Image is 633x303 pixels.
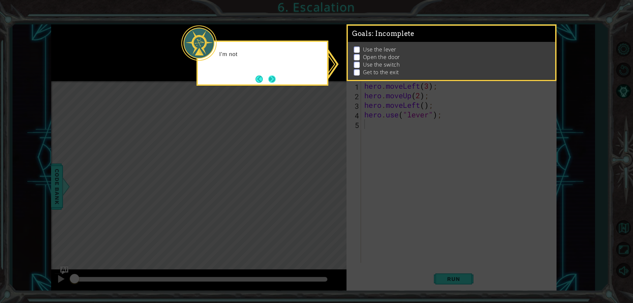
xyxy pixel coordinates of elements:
p: Get to the exit [363,69,399,76]
button: Next [268,76,276,83]
span: : Incomplete [372,30,414,38]
p: Open the door [363,53,400,61]
p: Use the switch [363,61,400,68]
button: Back [256,76,268,83]
p: I'm not [219,51,322,58]
span: Goals [352,30,414,38]
p: Use the lever [363,46,396,53]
